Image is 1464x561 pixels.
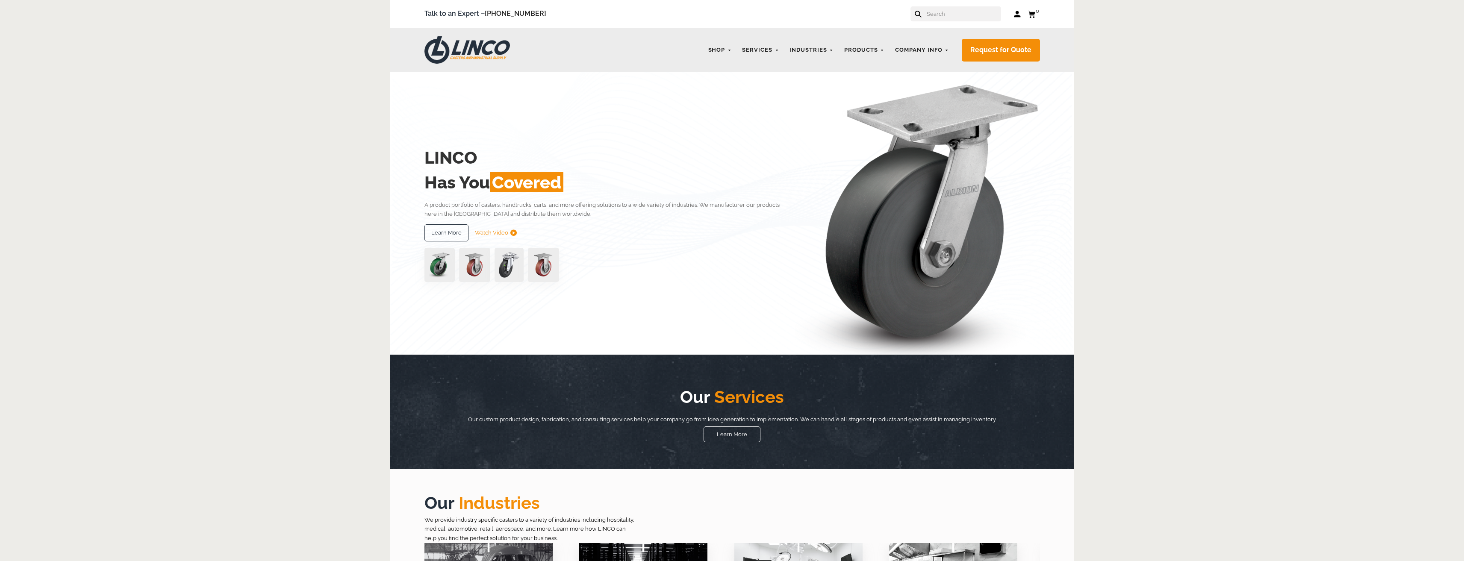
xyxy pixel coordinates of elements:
[1036,8,1039,14] span: 0
[926,6,1001,21] input: Search
[510,229,517,236] img: subtract.png
[528,248,559,282] img: capture-59611-removebg-preview-1.png
[738,42,783,59] a: Services
[490,172,563,192] span: Covered
[424,170,792,195] h2: Has You
[485,9,546,18] a: [PHONE_NUMBER]
[454,493,540,513] span: Industries
[459,248,490,282] img: capture-59611-removebg-preview-1.png
[495,248,524,282] img: lvwpp200rst849959jpg-30522-removebg-preview-1.png
[840,42,889,59] a: Products
[795,72,1040,355] img: linco_caster
[424,491,1040,515] h2: Our
[424,8,546,20] span: Talk to an Expert –
[459,385,1006,409] h2: Our
[785,42,838,59] a: Industries
[424,200,792,219] p: A product portfolio of casters, handtrucks, carts, and more offering solutions to a wide variety ...
[424,224,468,241] a: Learn More
[891,42,953,59] a: Company Info
[424,248,455,282] img: pn3orx8a-94725-1-1-.png
[459,415,1006,424] p: Our custom product design, fabrication, and consulting services help your company go from idea ge...
[710,387,784,407] span: Services
[1028,9,1040,19] a: 0
[1014,10,1021,18] a: Log in
[424,36,510,64] img: LINCO CASTERS & INDUSTRIAL SUPPLY
[424,145,792,170] h2: LINCO
[704,42,736,59] a: Shop
[704,426,760,442] a: Learn More
[424,515,638,543] p: We provide industry specific casters to a variety of industries including hospitality, medical, a...
[962,39,1040,62] a: Request for Quote
[475,224,517,241] a: Watch Video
